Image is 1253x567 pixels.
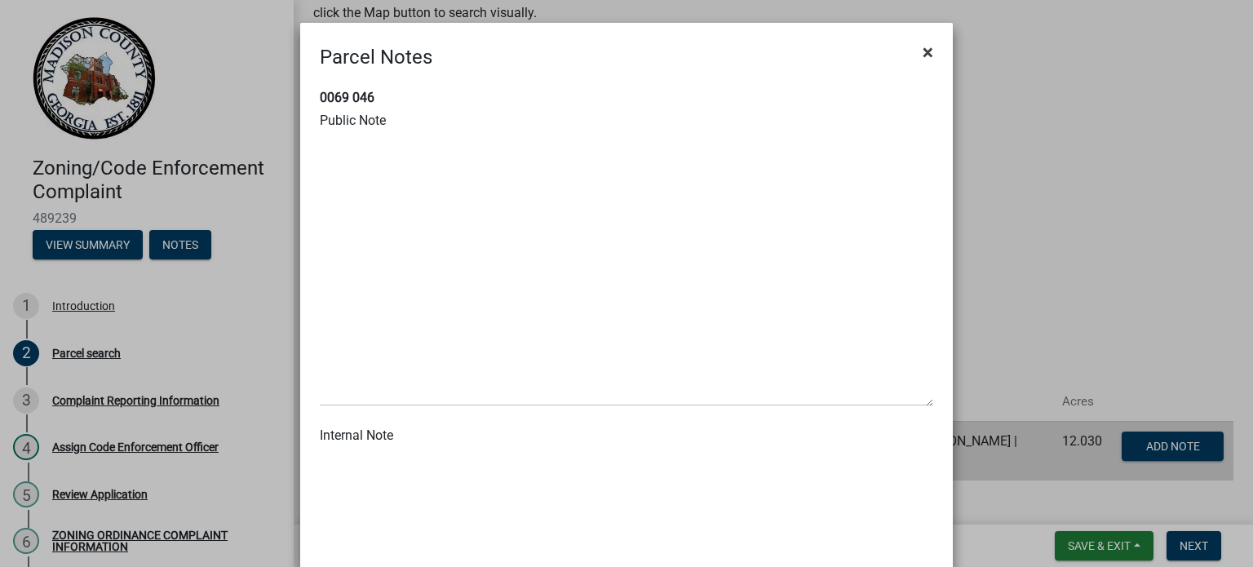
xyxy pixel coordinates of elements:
span: × [923,41,933,64]
label: Internal Note [320,429,393,442]
label: Public Note [320,114,386,127]
strong: 0069 046 [320,90,374,105]
h4: Parcel Notes [320,42,432,72]
button: Close [910,29,946,75]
